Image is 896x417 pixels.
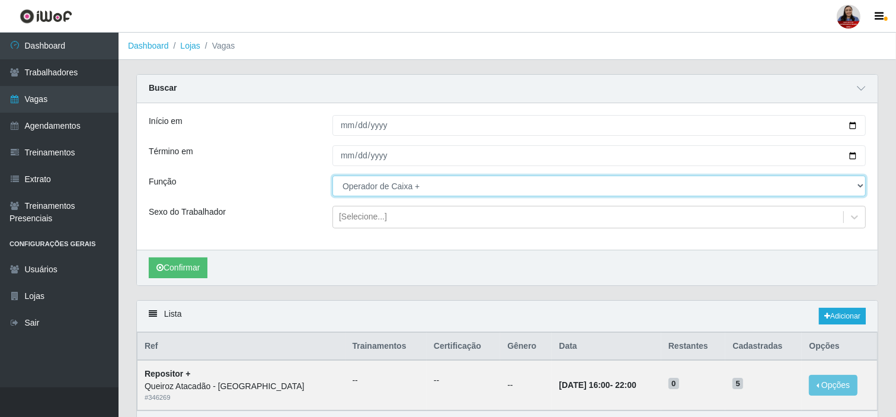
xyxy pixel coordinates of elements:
[149,115,183,128] label: Início em
[353,374,420,387] ul: --
[145,393,338,403] div: # 346269
[615,380,636,390] time: 22:00
[732,378,743,390] span: 5
[137,333,345,361] th: Ref
[559,380,610,390] time: [DATE] 16:00
[552,333,661,361] th: Data
[434,374,493,387] ul: --
[559,380,636,390] strong: -
[180,41,200,50] a: Lojas
[802,333,877,361] th: Opções
[809,375,857,396] button: Opções
[145,369,190,378] strong: Repositor +
[20,9,72,24] img: CoreUI Logo
[149,206,226,218] label: Sexo do Trabalhador
[500,333,552,361] th: Gênero
[339,211,387,224] div: [Selecione...]
[137,301,878,332] div: Lista
[725,333,802,361] th: Cadastradas
[128,41,169,50] a: Dashboard
[345,333,427,361] th: Trainamentos
[149,176,177,188] label: Função
[668,378,679,390] span: 0
[149,257,207,278] button: Confirmar
[819,308,866,324] a: Adicionar
[149,83,177,93] strong: Buscar
[332,115,866,136] input: 00/00/0000
[332,145,866,166] input: 00/00/0000
[149,145,193,158] label: Término em
[200,40,235,52] li: Vagas
[119,33,896,60] nav: breadcrumb
[661,333,726,361] th: Restantes
[500,360,552,410] td: --
[145,380,338,393] div: Queiroz Atacadão - [GEOGRAPHIC_DATA]
[427,333,500,361] th: Certificação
